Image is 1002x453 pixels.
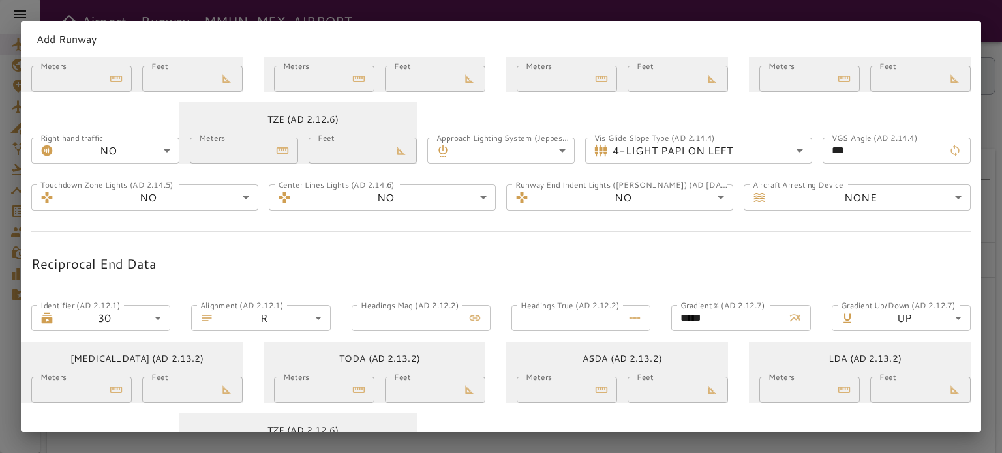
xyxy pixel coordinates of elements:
label: Meters [768,371,795,382]
label: Alignment (AD 2.12.1) [200,299,284,310]
label: Headings Mag (AD 2.12.2) [361,299,459,310]
h6: LDA (AD 2.13.2) [828,352,902,366]
label: Identifier (AD 2.12.1) [40,299,120,310]
h6: TZE (AD 2.12.6) [267,424,339,438]
label: Feet [151,371,168,382]
label: Feet [394,60,411,71]
h6: ASDA (AD 2.13.2) [583,352,662,366]
div: NO [59,138,179,164]
label: Touchdown Zone Lights (AD 2.14.5) [40,179,174,190]
label: Runway End Indent Lights ([PERSON_NAME]) (AD [DATE]) [515,179,730,190]
label: Meters [40,371,67,382]
div: 30 [59,305,170,331]
p: Add Runway [37,31,965,47]
h6: TZE (AD 2.12.6) [267,113,339,127]
label: Feet [318,132,335,143]
label: Feet [637,60,654,71]
label: Feet [879,60,896,71]
div: ​ [455,138,575,164]
label: Feet [394,371,411,382]
h6: [MEDICAL_DATA] (AD 2.13.2) [70,352,204,366]
div: UP [859,305,971,331]
div: NO [534,184,733,211]
label: Meters [199,132,225,143]
label: Gradient % (AD 2.12.7) [680,299,765,310]
label: Approach Lighting System (Jeppesen) [436,132,572,143]
h6: Reciprocal End Data [31,253,971,274]
label: Meters [526,60,552,71]
div: NONE [771,184,971,211]
div: R [219,305,330,331]
label: Feet [151,60,168,71]
div: NO [59,184,258,211]
div: NO [296,184,496,211]
label: Meters [526,371,552,382]
label: Vis Glide Slope Type (AD 2.14.4) [594,132,715,143]
label: Right hand traffic [40,132,104,143]
div: 4-LIGHT PAPI ON LEFT [613,138,812,164]
label: VGS Angle (AD 2.14.4) [832,132,917,143]
label: Meters [283,371,309,382]
label: Headings True (AD 2.12.2) [521,299,619,310]
label: Feet [879,371,896,382]
label: Meters [283,60,309,71]
label: Center Lines Lights (AD 2.14.6) [278,179,395,190]
label: Aircraft Arresting Device [753,179,843,190]
label: Feet [637,371,654,382]
label: Meters [768,60,795,71]
label: Meters [40,60,67,71]
label: Gradient Up/Down (AD 2.12.7) [841,299,956,310]
h6: TODA (AD 2.13.2) [339,352,420,366]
